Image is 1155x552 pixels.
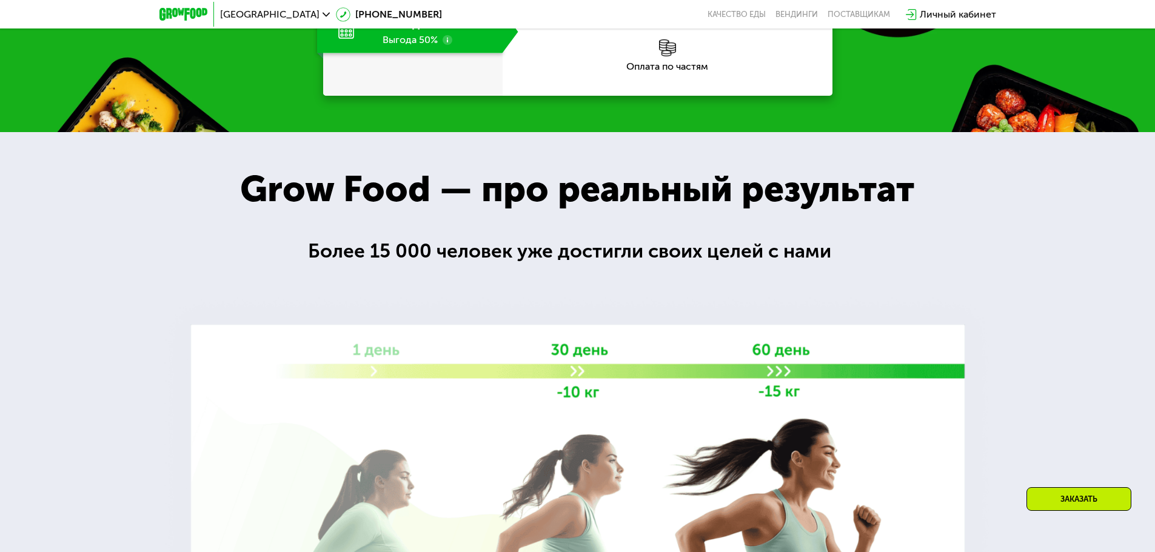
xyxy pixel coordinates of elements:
[308,236,847,266] div: Более 15 000 человек уже достигли своих целей с нами
[828,10,890,19] div: поставщикам
[213,162,941,216] div: Grow Food — про реальный результат
[336,7,442,22] a: [PHONE_NUMBER]
[775,10,818,19] a: Вендинги
[220,10,320,19] span: [GEOGRAPHIC_DATA]
[503,62,832,71] div: Оплата по частям
[920,7,996,22] div: Личный кабинет
[659,39,676,56] img: l6xcnZfty9opOoJh.png
[708,10,766,19] a: Качество еды
[1026,487,1131,511] div: Заказать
